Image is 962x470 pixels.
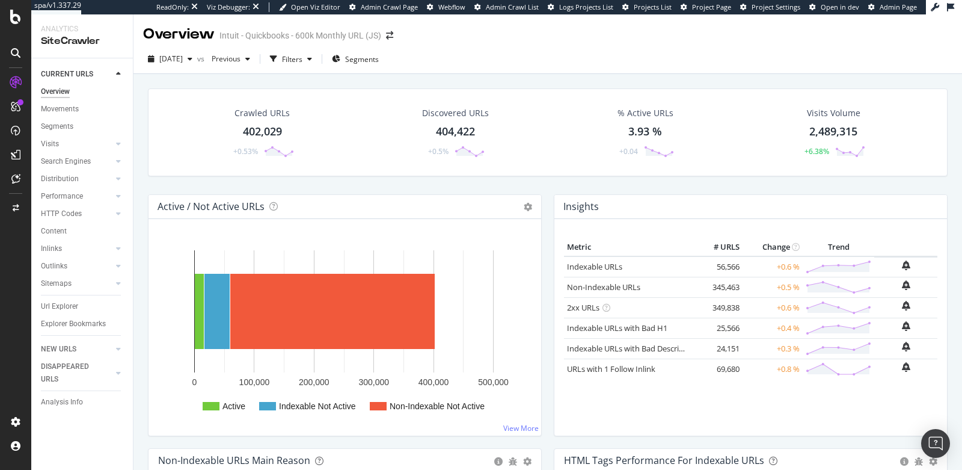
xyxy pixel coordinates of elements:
td: +0.8 % [743,359,803,379]
a: Url Explorer [41,300,124,313]
span: Admin Page [880,2,917,11]
div: HTML Tags Performance for Indexable URLs [564,454,764,466]
h4: Active / Not Active URLs [158,199,265,215]
div: Explorer Bookmarks [41,318,106,330]
div: ReadOnly: [156,2,189,12]
div: HTTP Codes [41,208,82,220]
a: Visits [41,138,112,150]
span: Segments [345,54,379,64]
div: Content [41,225,67,238]
div: bell-plus [902,362,910,372]
span: Logs Projects List [559,2,613,11]
a: Admin Crawl List [474,2,539,12]
div: gear [523,457,532,466]
a: Search Engines [41,155,112,168]
div: Overview [143,24,215,45]
div: NEW URLS [41,343,76,356]
a: Admin Page [868,2,917,12]
th: Change [743,238,803,256]
div: bell-plus [902,280,910,290]
div: Viz Debugger: [207,2,250,12]
text: 100,000 [239,377,270,387]
span: Open Viz Editor [291,2,340,11]
text: 400,000 [418,377,449,387]
div: Visits Volume [807,107,860,119]
div: A chart. [158,238,532,426]
a: HTTP Codes [41,208,112,220]
div: Crawled URLs [234,107,290,119]
div: DISAPPEARED URLS [41,360,102,386]
div: Search Engines [41,155,91,168]
a: Movements [41,103,124,116]
div: SiteCrawler [41,34,123,48]
a: Segments [41,120,124,133]
a: View More [503,423,539,433]
a: 2xx URLs [567,302,599,313]
div: 2,489,315 [809,124,857,140]
td: 69,680 [694,359,743,379]
div: Analysis Info [41,396,83,409]
div: bug [915,457,923,466]
button: Previous [207,49,255,69]
a: Indexable URLs with Bad H1 [567,323,667,333]
span: Project Page [692,2,731,11]
th: # URLS [694,238,743,256]
div: Url Explorer [41,300,78,313]
a: Sitemaps [41,277,112,290]
div: bell-plus [902,261,910,270]
a: Non-Indexable URLs [567,282,640,292]
text: Active [222,401,245,411]
a: Project Settings [740,2,800,12]
td: +0.3 % [743,338,803,359]
div: circle-info [900,457,908,466]
div: Filters [282,54,302,64]
text: 500,000 [478,377,509,387]
a: Webflow [427,2,465,12]
td: +0.6 % [743,256,803,277]
span: Admin Crawl List [486,2,539,11]
div: Sitemaps [41,277,72,290]
div: Intuit - Quickbooks - 600k Monthly URL (JS) [219,29,381,42]
a: Logs Projects List [548,2,613,12]
span: Projects List [634,2,672,11]
i: Options [524,203,532,211]
div: Discovered URLs [422,107,489,119]
div: Non-Indexable URLs Main Reason [158,454,310,466]
a: Analysis Info [41,396,124,409]
th: Metric [564,238,694,256]
div: +0.53% [233,146,258,156]
td: +0.4 % [743,318,803,338]
span: vs [197,54,207,64]
div: Outlinks [41,260,67,273]
div: bell-plus [902,342,910,351]
div: Open Intercom Messenger [921,429,950,458]
button: Segments [327,49,384,69]
a: Overview [41,85,124,98]
div: 404,422 [436,124,475,140]
div: Segments [41,120,73,133]
a: Outlinks [41,260,112,273]
a: Project Page [681,2,731,12]
td: 56,566 [694,256,743,277]
span: Admin Crawl Page [361,2,418,11]
th: Trend [803,238,874,256]
a: Admin Crawl Page [349,2,418,12]
div: Performance [41,190,83,203]
div: 3.93 % [628,124,662,140]
a: Inlinks [41,243,112,255]
a: Performance [41,190,112,203]
td: 24,151 [694,338,743,359]
div: CURRENT URLS [41,68,93,81]
text: Non-Indexable Not Active [390,401,485,411]
a: Content [41,225,124,238]
text: Indexable Not Active [279,401,356,411]
a: CURRENT URLS [41,68,112,81]
td: 349,838 [694,297,743,318]
div: gear [929,457,937,466]
div: Inlinks [41,243,62,255]
div: circle-info [494,457,503,466]
div: +6.38% [804,146,829,156]
div: bug [509,457,517,466]
div: +0.04 [619,146,638,156]
span: Previous [207,54,240,64]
